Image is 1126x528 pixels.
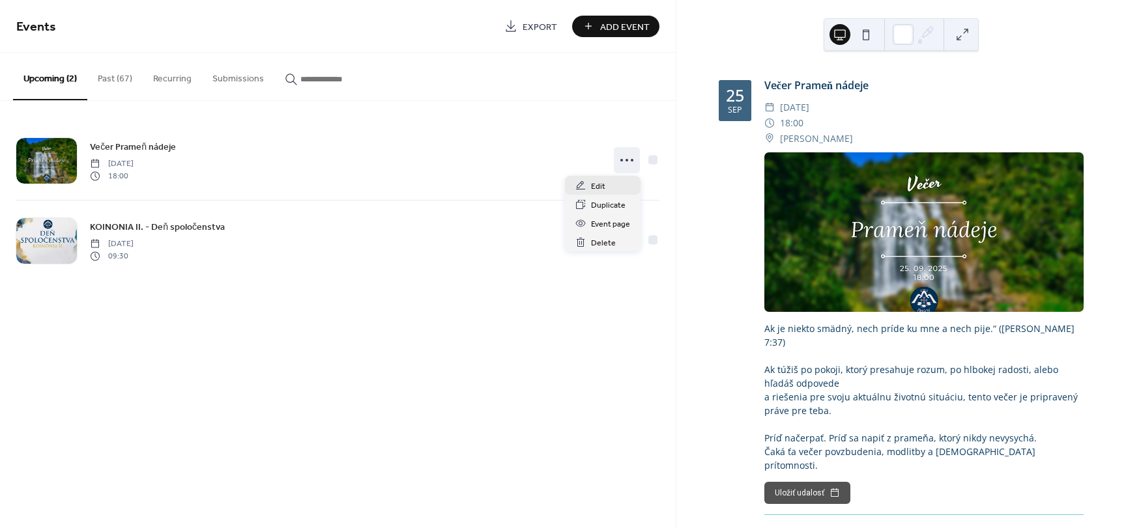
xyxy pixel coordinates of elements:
button: Upcoming (2) [13,53,87,100]
div: Ak je niekto smädný, nech príde ku mne a nech pije.“ ([PERSON_NAME] 7:37) Ak túžiš po pokoji, kto... [764,322,1084,472]
div: 25 [726,87,744,104]
div: ​ [764,131,775,146]
button: Uložiť udalosť [764,482,850,504]
span: 18:00 [780,115,803,131]
a: KOINONIA II. - Deň spoločenstva [90,219,225,234]
span: Event page [591,217,630,231]
button: Recurring [143,53,202,99]
div: ​ [764,100,775,115]
span: Events [16,14,56,40]
div: sep [728,106,742,115]
span: [DATE] [90,158,134,170]
span: KOINONIA II. - Deň spoločenstva [90,221,225,234]
a: Večer Prameň nádeje [90,139,176,154]
button: Past (67) [87,53,143,99]
span: Add Event [600,20,650,34]
span: 18:00 [90,170,134,182]
span: Delete [591,236,616,250]
span: Duplicate [591,199,626,212]
a: Export [495,16,567,37]
span: Export [523,20,557,34]
span: 09:30 [90,250,134,262]
div: ​ [764,115,775,131]
span: [DATE] [90,238,134,250]
span: [PERSON_NAME] [780,131,853,146]
span: [DATE] [780,100,809,115]
span: Edit [591,180,605,193]
button: Add Event [572,16,659,37]
button: Submissions [202,53,274,99]
div: Večer Prameň nádeje [764,77,1084,93]
span: Večer Prameň nádeje [90,141,176,154]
